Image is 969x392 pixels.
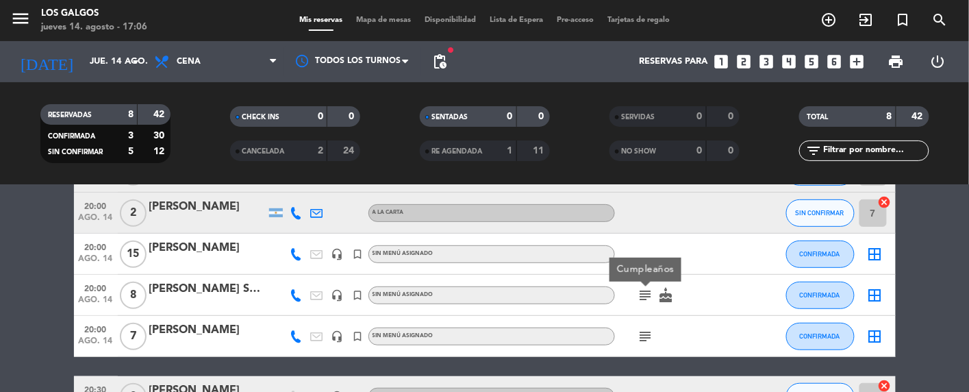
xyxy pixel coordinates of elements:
[786,199,855,227] button: SIN CONFIRMAR
[41,21,147,34] div: jueves 14. agosto - 17:06
[418,16,483,24] span: Disponibilidad
[331,289,344,302] i: headset_mic
[153,147,167,156] strong: 12
[352,248,364,260] i: turned_in_not
[41,7,147,21] div: Los Galgos
[79,321,113,336] span: 20:00
[177,57,201,66] span: Cena
[932,12,948,28] i: search
[757,53,775,71] i: looks_3
[446,46,455,54] span: fiber_manual_record
[848,53,866,71] i: add_box
[786,323,855,350] button: CONFIRMADA
[780,53,798,71] i: looks_4
[483,16,550,24] span: Lista de Espera
[149,198,266,216] div: [PERSON_NAME]
[786,241,855,268] button: CONFIRMADA
[858,12,874,28] i: exit_to_app
[622,148,657,155] span: NO SHOW
[352,289,364,302] i: turned_in_not
[800,291,840,299] span: CONFIRMADA
[538,112,546,121] strong: 0
[878,195,892,209] i: cancel
[373,333,433,339] span: Sin menú asignado
[930,53,946,70] i: power_settings_new
[79,213,113,229] span: ago. 14
[867,246,883,262] i: border_all
[331,330,344,343] i: headset_mic
[432,148,483,155] span: RE AGENDADA
[622,114,655,121] span: SERVIDAS
[601,16,677,24] span: Tarjetas de regalo
[806,143,822,159] i: filter_list
[79,197,113,213] span: 20:00
[128,131,134,140] strong: 3
[803,53,820,71] i: looks_5
[697,146,703,156] strong: 0
[616,262,674,277] div: Cumpleaños
[825,53,843,71] i: looks_6
[867,328,883,345] i: border_all
[373,210,404,215] span: A LA CARTA
[796,209,844,217] span: SIN CONFIRMAR
[10,8,31,29] i: menu
[822,143,929,158] input: Filtrar por nombre...
[242,114,280,121] span: CHECK INS
[658,287,675,304] i: cake
[149,280,266,298] div: [PERSON_NAME] San [PERSON_NAME]
[912,112,926,121] strong: 42
[888,53,905,70] span: print
[79,254,113,270] span: ago. 14
[735,53,753,71] i: looks_two
[712,53,730,71] i: looks_one
[507,146,513,156] strong: 1
[79,238,113,254] span: 20:00
[352,330,364,343] i: turned_in_not
[867,287,883,304] i: border_all
[887,112,892,121] strong: 8
[120,282,147,309] span: 8
[343,146,357,156] strong: 24
[373,251,433,256] span: Sin menú asignado
[638,328,654,345] i: subject
[318,146,323,156] strong: 2
[550,16,601,24] span: Pre-acceso
[120,323,147,350] span: 7
[127,53,144,70] i: arrow_drop_down
[800,250,840,258] span: CONFIRMADA
[432,114,468,121] span: SENTADAS
[79,280,113,295] span: 20:00
[292,16,349,24] span: Mis reservas
[149,239,266,257] div: [PERSON_NAME]
[318,112,323,121] strong: 0
[128,147,134,156] strong: 5
[153,131,167,140] strong: 30
[807,114,829,121] span: TOTAL
[786,282,855,309] button: CONFIRMADA
[349,112,357,121] strong: 0
[638,287,654,304] i: subject
[242,148,285,155] span: CANCELADA
[728,112,736,121] strong: 0
[697,112,703,121] strong: 0
[128,110,134,119] strong: 8
[331,248,344,260] i: headset_mic
[917,41,959,82] div: LOG OUT
[120,199,147,227] span: 2
[639,56,707,67] span: Reservas para
[149,321,266,339] div: [PERSON_NAME]
[895,12,911,28] i: turned_in_not
[821,12,838,28] i: add_circle_outline
[49,133,96,140] span: CONFIRMADA
[431,53,448,70] span: pending_actions
[49,112,92,119] span: RESERVADAS
[120,241,147,268] span: 15
[507,112,513,121] strong: 0
[349,16,418,24] span: Mapa de mesas
[728,146,736,156] strong: 0
[79,295,113,311] span: ago. 14
[533,146,546,156] strong: 11
[153,110,167,119] strong: 42
[10,47,83,77] i: [DATE]
[800,332,840,340] span: CONFIRMADA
